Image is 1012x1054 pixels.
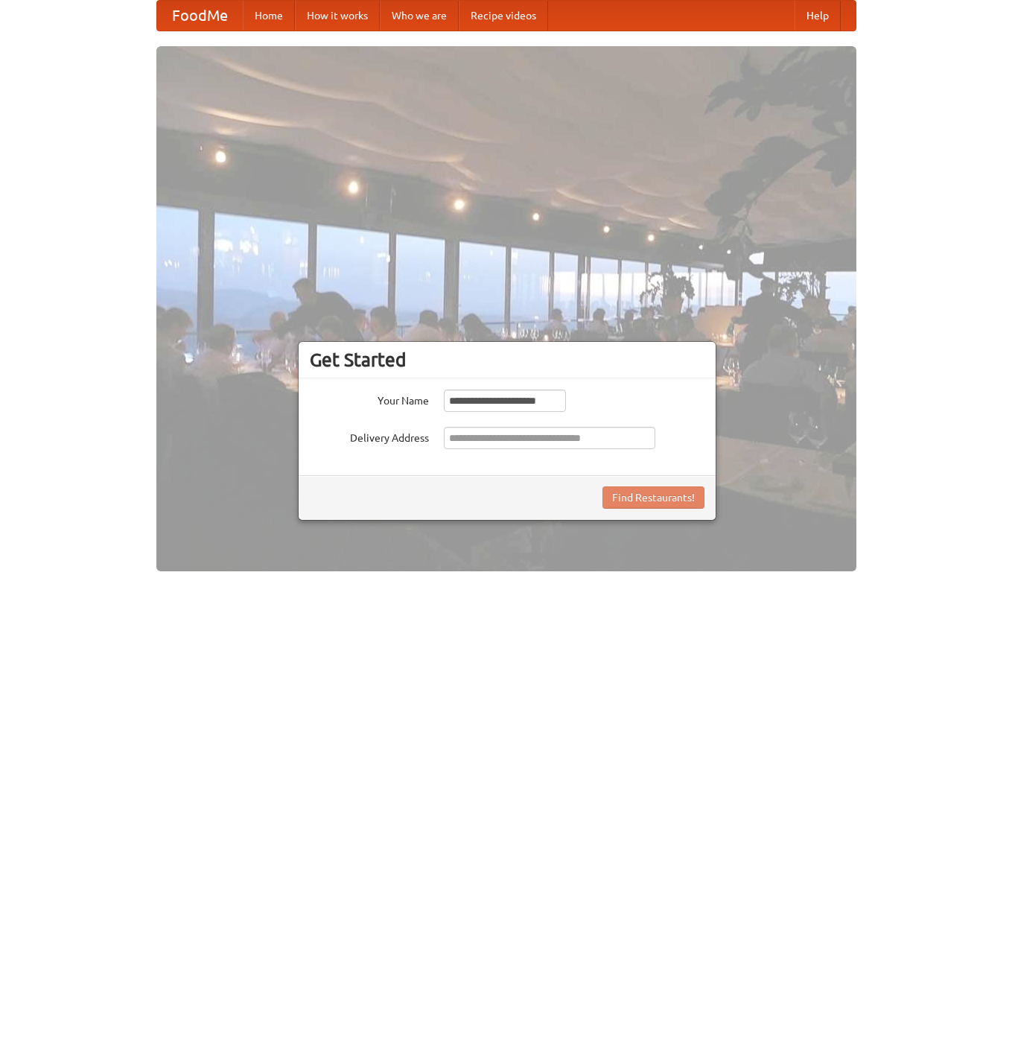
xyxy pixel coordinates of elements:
[310,390,429,408] label: Your Name
[310,349,704,371] h3: Get Started
[602,486,704,509] button: Find Restaurants!
[157,1,243,31] a: FoodMe
[380,1,459,31] a: Who we are
[243,1,295,31] a: Home
[295,1,380,31] a: How it works
[459,1,548,31] a: Recipe videos
[795,1,841,31] a: Help
[310,427,429,445] label: Delivery Address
